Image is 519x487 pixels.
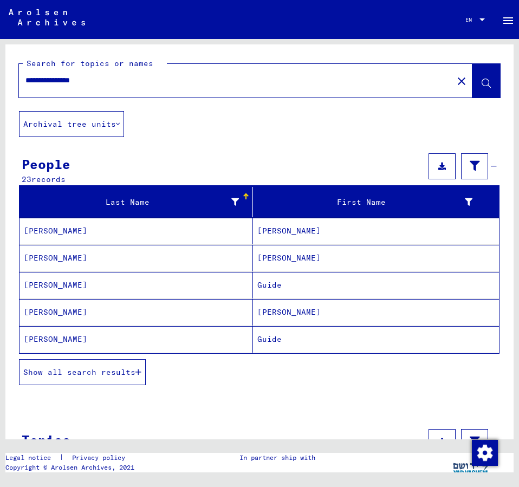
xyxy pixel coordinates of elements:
[451,70,472,92] button: Clear
[19,111,124,137] button: Archival tree units
[497,9,519,30] button: Toggle sidenav
[257,193,486,211] div: First Name
[24,197,239,208] div: Last Name
[253,299,499,326] mat-cell: [PERSON_NAME]
[5,463,138,472] p: Copyright © Arolsen Archives, 2021
[253,245,499,271] mat-cell: [PERSON_NAME]
[455,75,468,88] mat-icon: close
[257,197,472,208] div: First Name
[24,193,252,211] div: Last Name
[20,245,253,271] mat-cell: [PERSON_NAME]
[253,218,499,244] mat-cell: [PERSON_NAME]
[22,430,70,450] div: Topics
[253,326,499,353] mat-cell: Guide
[451,453,491,480] img: yv_logo.png
[9,9,85,25] img: Arolsen_neg.svg
[5,453,60,463] a: Legal notice
[19,359,146,385] button: Show all search results
[22,154,70,174] div: People
[27,59,153,68] mat-label: Search for topics or names
[239,453,315,463] p: In partner ship with
[63,453,138,463] a: Privacy policy
[20,218,253,244] mat-cell: [PERSON_NAME]
[253,272,499,298] mat-cell: Guide
[5,453,138,463] div: |
[472,440,498,466] img: Change consent
[465,17,477,23] span: EN
[20,187,253,217] mat-header-cell: Last Name
[20,272,253,298] mat-cell: [PERSON_NAME]
[22,174,31,184] span: 23
[23,367,135,377] span: Show all search results
[502,14,515,27] mat-icon: Side nav toggle icon
[31,174,66,184] span: records
[20,299,253,326] mat-cell: [PERSON_NAME]
[253,187,499,217] mat-header-cell: First Name
[20,326,253,353] mat-cell: [PERSON_NAME]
